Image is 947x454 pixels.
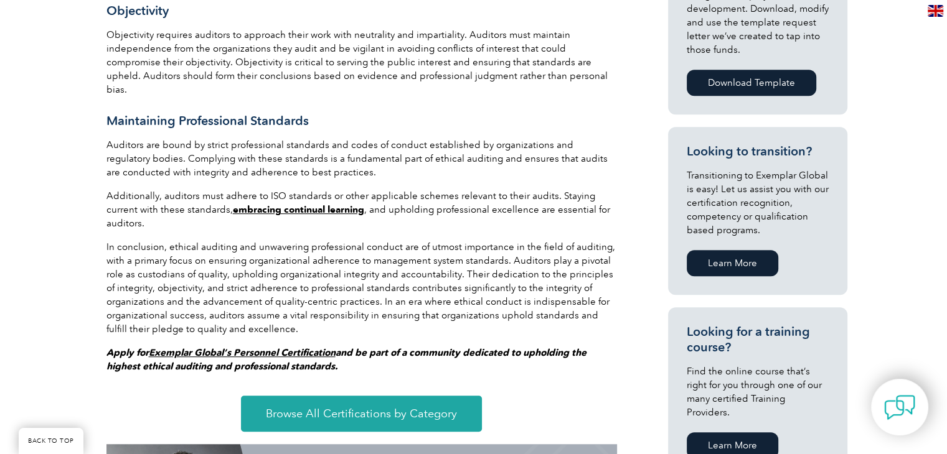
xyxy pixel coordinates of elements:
[106,3,617,19] h3: Objectivity
[266,408,457,419] span: Browse All Certifications by Category
[233,204,364,215] a: embracing continual learning
[149,347,336,358] a: Exemplar Global’s Personnel Certification
[19,428,83,454] a: BACK TO TOP
[106,28,617,96] p: Objectivity requires auditors to approach their work with neutrality and impartiality. Auditors m...
[687,70,816,96] a: Download Template
[106,189,617,230] p: Additionally, auditors must adhere to ISO standards or other applicable schemes relevant to their...
[106,240,617,336] p: In conclusion, ethical auditing and unwavering professional conduct are of utmost importance in t...
[687,324,829,355] h3: Looking for a training course?
[687,144,829,159] h3: Looking to transition?
[241,396,482,432] a: Browse All Certifications by Category
[106,347,587,372] em: and be part of a community dedicated to upholding the highest ethical auditing and professional s...
[687,250,778,276] a: Learn More
[106,138,617,179] p: Auditors are bound by strict professional standards and codes of conduct established by organizat...
[884,392,915,423] img: contact-chat.png
[687,364,829,419] p: Find the online course that’s right for you through one of our many certified Training Providers.
[106,347,149,358] em: Apply for
[106,113,617,129] h3: Maintaining Professional Standards
[687,169,829,237] p: Transitioning to Exemplar Global is easy! Let us assist you with our certification recognition, c...
[928,5,943,17] img: en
